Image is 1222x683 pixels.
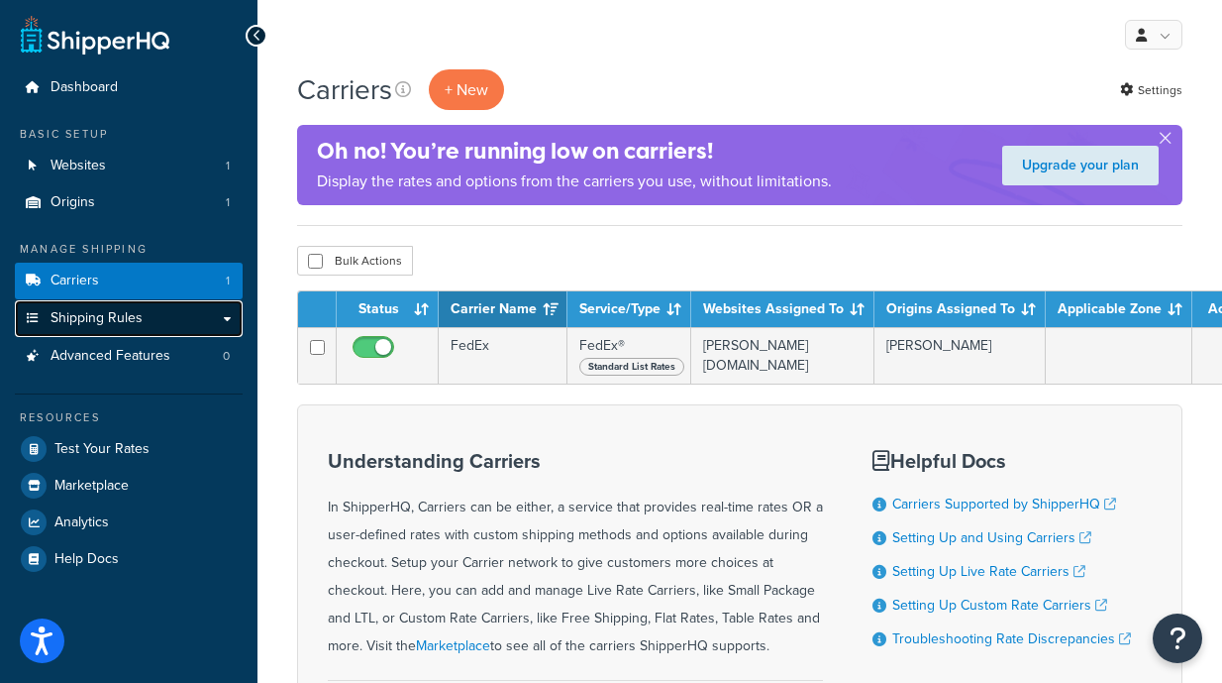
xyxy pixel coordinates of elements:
h3: Helpful Docs [872,450,1131,472]
td: [PERSON_NAME] [874,327,1046,384]
a: Test Your Rates [15,431,243,467]
a: Analytics [15,505,243,540]
th: Applicable Zone: activate to sort column ascending [1046,291,1192,327]
a: Carriers Supported by ShipperHQ [892,494,1116,514]
span: 1 [226,194,230,211]
a: Troubleshooting Rate Discrepancies [892,628,1131,649]
span: 1 [226,273,230,289]
th: Status: activate to sort column ascending [337,291,439,327]
li: Websites [15,148,243,184]
td: FedEx [439,327,567,384]
span: Help Docs [54,551,119,568]
a: Setting Up Live Rate Carriers [892,561,1085,582]
span: Test Your Rates [54,441,150,458]
li: Carriers [15,263,243,299]
div: Basic Setup [15,126,243,143]
span: Marketplace [54,478,129,495]
li: Advanced Features [15,338,243,375]
button: Open Resource Center [1153,614,1202,663]
li: Origins [15,184,243,221]
a: Marketplace [416,635,490,656]
a: Marketplace [15,468,243,504]
span: Dashboard [51,79,118,96]
h1: Carriers [297,70,392,109]
span: Advanced Features [51,348,170,365]
a: Origins 1 [15,184,243,221]
span: 0 [223,348,230,365]
p: Display the rates and options from the carriers you use, without limitations. [317,168,832,195]
th: Service/Type: activate to sort column ascending [567,291,691,327]
h4: Oh no! You’re running low on carriers! [317,135,832,168]
button: Bulk Actions [297,246,413,276]
span: Carriers [51,273,99,289]
div: In ShipperHQ, Carriers can be either, a service that provides real-time rates OR a user-defined r... [328,450,823,660]
a: ShipperHQ Home [21,15,169,55]
a: Settings [1120,76,1182,104]
a: Carriers 1 [15,263,243,299]
a: Setting Up Custom Rate Carriers [892,595,1107,616]
div: Manage Shipping [15,241,243,258]
button: + New [429,69,504,110]
span: Shipping Rules [51,310,143,327]
td: FedEx® [567,327,691,384]
th: Websites Assigned To: activate to sort column ascending [691,291,874,327]
span: 1 [226,158,230,174]
a: Setting Up and Using Carriers [892,527,1091,548]
a: Advanced Features 0 [15,338,243,375]
th: Carrier Name: activate to sort column ascending [439,291,567,327]
span: Analytics [54,514,109,531]
span: Websites [51,158,106,174]
span: Origins [51,194,95,211]
div: Resources [15,409,243,426]
a: Help Docs [15,541,243,577]
th: Origins Assigned To: activate to sort column ascending [874,291,1046,327]
a: Shipping Rules [15,300,243,337]
span: Standard List Rates [579,358,684,376]
a: Upgrade your plan [1002,146,1159,185]
h3: Understanding Carriers [328,450,823,472]
a: Dashboard [15,69,243,106]
td: [PERSON_NAME][DOMAIN_NAME] [691,327,874,384]
a: Websites 1 [15,148,243,184]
